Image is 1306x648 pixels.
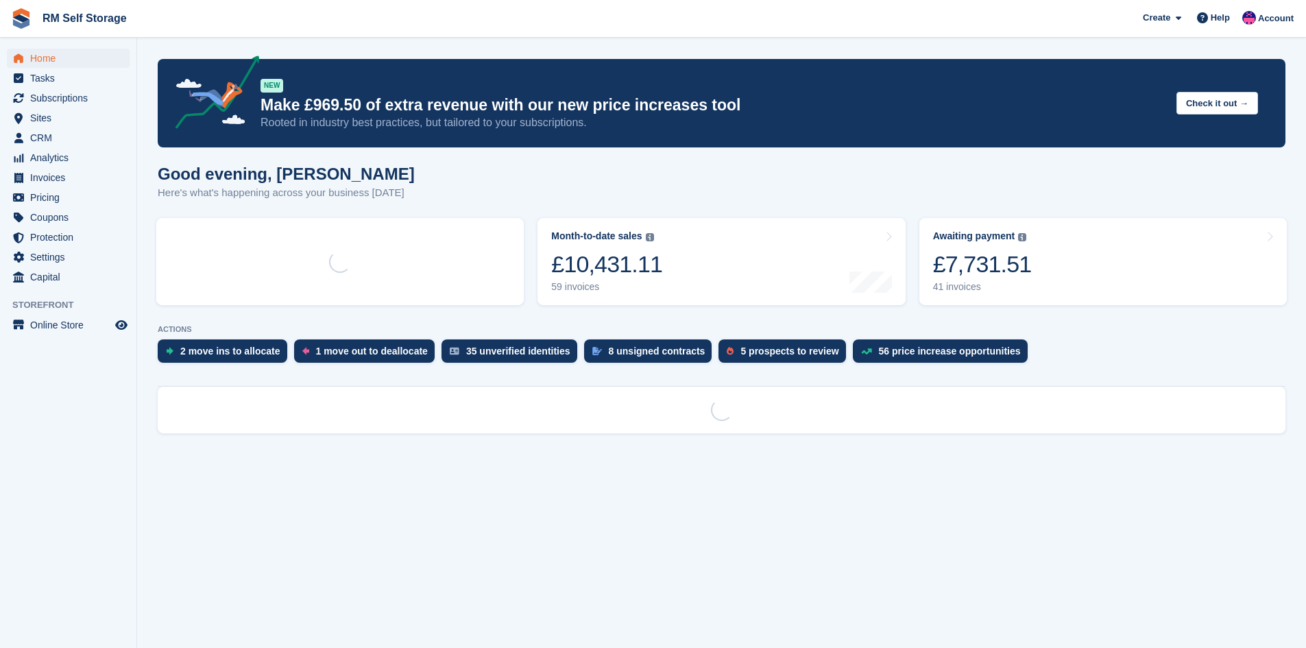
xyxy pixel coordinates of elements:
span: Pricing [30,188,112,207]
a: Preview store [113,317,130,333]
span: Protection [30,228,112,247]
span: Subscriptions [30,88,112,108]
p: ACTIONS [158,325,1285,334]
div: 5 prospects to review [740,346,838,357]
p: Rooted in industry best practices, but tailored to your subscriptions. [261,115,1165,130]
a: menu [7,267,130,287]
a: menu [7,188,130,207]
span: Help [1211,11,1230,25]
a: menu [7,108,130,128]
a: menu [7,228,130,247]
img: contract_signature_icon-13c848040528278c33f63329250d36e43548de30e8caae1d1a13099fd9432cc5.svg [592,347,602,355]
span: Account [1258,12,1294,25]
img: Roger Marsh [1242,11,1256,25]
a: menu [7,88,130,108]
span: Sites [30,108,112,128]
div: 41 invoices [933,281,1032,293]
span: Coupons [30,208,112,227]
p: Here's what's happening across your business [DATE] [158,185,415,201]
a: menu [7,315,130,335]
div: NEW [261,79,283,93]
a: menu [7,148,130,167]
a: menu [7,208,130,227]
img: price_increase_opportunities-93ffe204e8149a01c8c9dc8f82e8f89637d9d84a8eef4429ea346261dce0b2c0.svg [861,348,872,355]
img: move_outs_to_deallocate_icon-f764333ba52eb49d3ac5e1228854f67142a1ed5810a6f6cc68b1a99e826820c5.svg [302,347,309,355]
a: Awaiting payment £7,731.51 41 invoices [919,218,1287,305]
img: icon-info-grey-7440780725fd019a000dd9b08b2336e03edf1995a4989e88bcd33f0948082b44.svg [1018,233,1026,241]
img: stora-icon-8386f47178a22dfd0bd8f6a31ec36ba5ce8667c1dd55bd0f319d3a0aa187defe.svg [11,8,32,29]
h1: Good evening, [PERSON_NAME] [158,165,415,183]
span: Storefront [12,298,136,312]
a: menu [7,168,130,187]
a: menu [7,128,130,147]
img: prospect-51fa495bee0391a8d652442698ab0144808aea92771e9ea1ae160a38d050c398.svg [727,347,734,355]
a: menu [7,69,130,88]
span: CRM [30,128,112,147]
span: Home [30,49,112,68]
a: 8 unsigned contracts [584,339,719,370]
span: Create [1143,11,1170,25]
a: 2 move ins to allocate [158,339,294,370]
div: £7,731.51 [933,250,1032,278]
div: 56 price increase opportunities [879,346,1021,357]
a: 35 unverified identities [442,339,584,370]
a: Month-to-date sales £10,431.11 59 invoices [537,218,905,305]
div: 1 move out to deallocate [316,346,428,357]
a: 5 prospects to review [718,339,852,370]
div: Awaiting payment [933,230,1015,242]
a: menu [7,49,130,68]
div: 35 unverified identities [466,346,570,357]
div: 8 unsigned contracts [609,346,705,357]
span: Capital [30,267,112,287]
span: Settings [30,248,112,267]
a: RM Self Storage [37,7,132,29]
img: price-adjustments-announcement-icon-8257ccfd72463d97f412b2fc003d46551f7dbcb40ab6d574587a9cd5c0d94... [164,56,260,134]
img: move_ins_to_allocate_icon-fdf77a2bb77ea45bf5b3d319d69a93e2d87916cf1d5bf7949dd705db3b84f3ca.svg [166,347,173,355]
img: verify_identity-adf6edd0f0f0b5bbfe63781bf79b02c33cf7c696d77639b501bdc392416b5a36.svg [450,347,459,355]
div: £10,431.11 [551,250,662,278]
a: 56 price increase opportunities [853,339,1035,370]
div: Month-to-date sales [551,230,642,242]
button: Check it out → [1176,92,1258,115]
div: 59 invoices [551,281,662,293]
a: 1 move out to deallocate [294,339,442,370]
span: Tasks [30,69,112,88]
p: Make £969.50 of extra revenue with our new price increases tool [261,95,1165,115]
span: Online Store [30,315,112,335]
img: icon-info-grey-7440780725fd019a000dd9b08b2336e03edf1995a4989e88bcd33f0948082b44.svg [646,233,654,241]
span: Analytics [30,148,112,167]
div: 2 move ins to allocate [180,346,280,357]
span: Invoices [30,168,112,187]
a: menu [7,248,130,267]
